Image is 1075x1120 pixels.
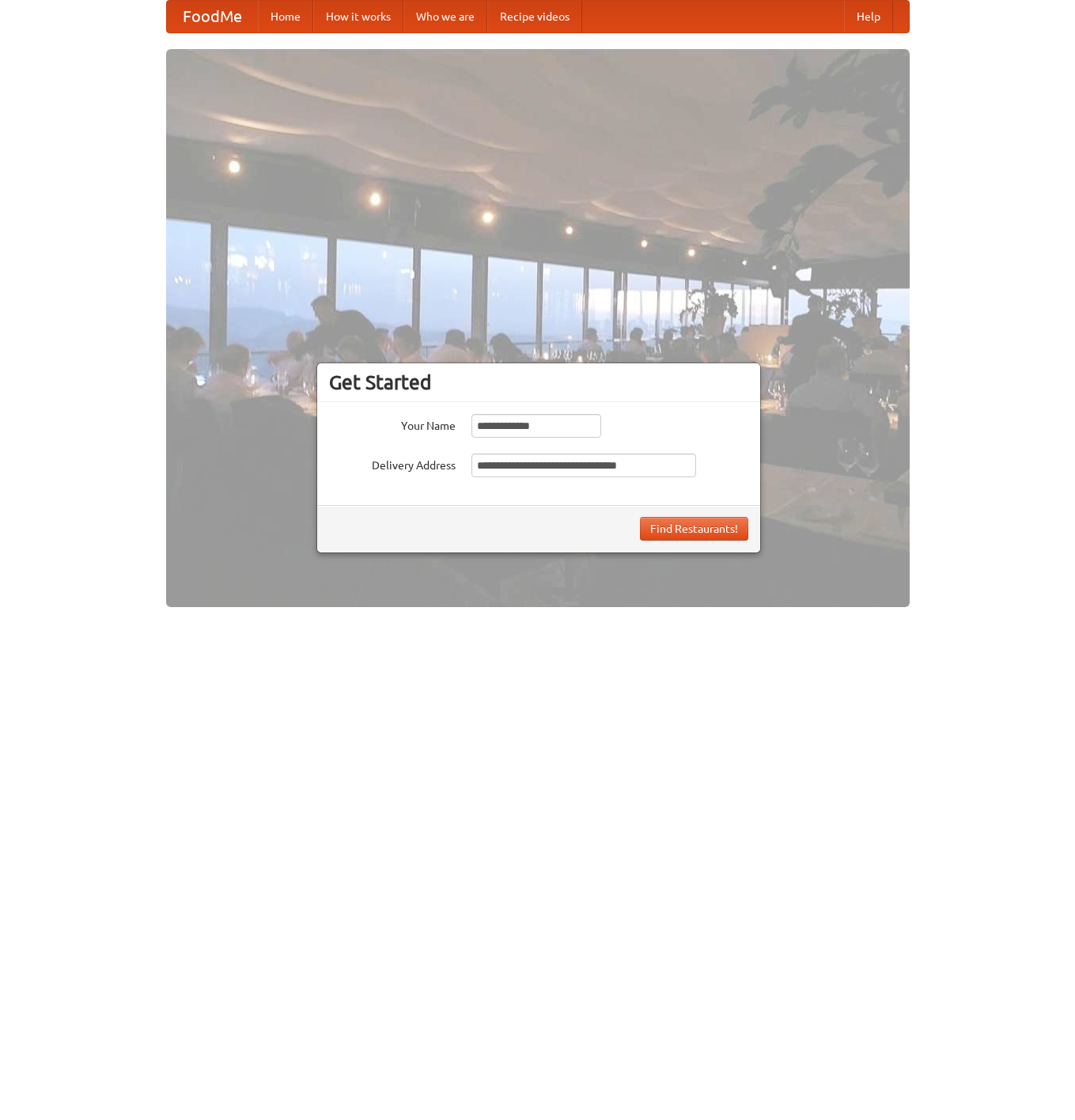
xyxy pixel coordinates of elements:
button: Find Restaurants! [640,517,748,541]
a: How it works [313,1,403,32]
a: Recipe videos [487,1,582,32]
label: Delivery Address [329,454,456,473]
a: Home [258,1,313,32]
a: FoodMe [167,1,258,32]
h3: Get Started [329,370,748,394]
a: Help [844,1,893,32]
label: Your Name [329,414,456,434]
a: Who we are [403,1,487,32]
